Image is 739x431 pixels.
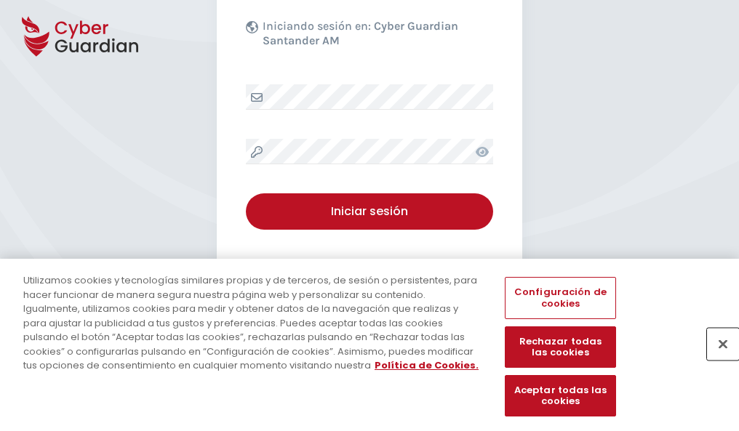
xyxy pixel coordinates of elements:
div: Utilizamos cookies y tecnologías similares propias y de terceros, de sesión o persistentes, para ... [23,273,483,373]
div: Iniciar sesión [257,203,482,220]
a: Más información sobre su privacidad, se abre en una nueva pestaña [375,358,479,372]
button: Rechazar todas las cookies [505,326,615,368]
button: Cerrar [707,328,739,360]
button: Aceptar todas las cookies [505,375,615,416]
button: Configuración de cookies, Abre el cuadro de diálogo del centro de preferencias. [505,277,615,318]
button: Iniciar sesión [246,193,493,230]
